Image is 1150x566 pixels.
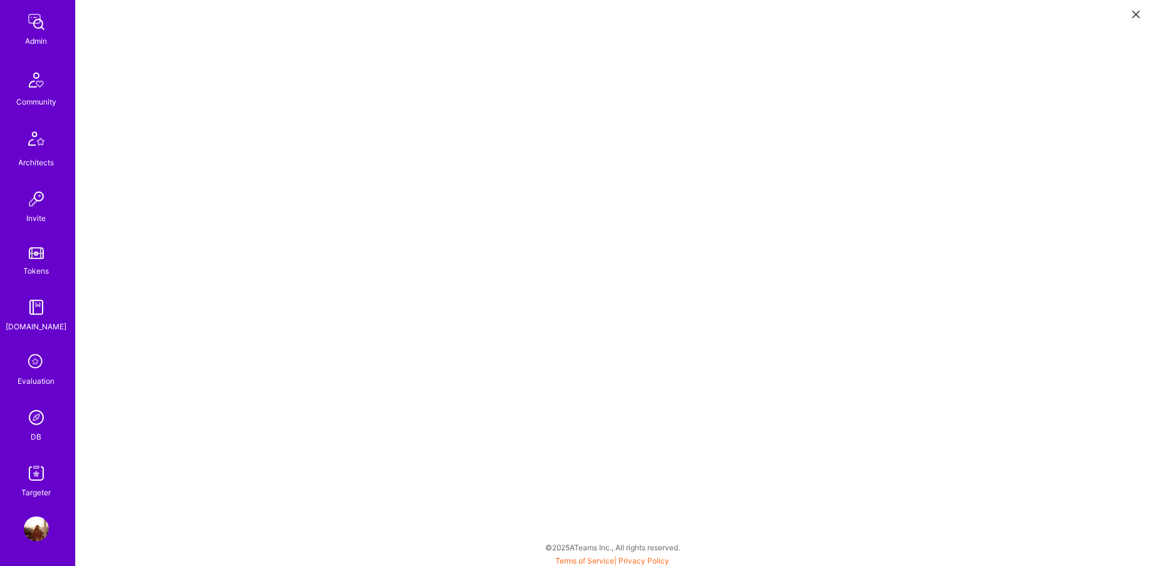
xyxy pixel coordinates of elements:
[16,95,56,108] div: Community
[24,264,49,277] div: Tokens
[19,156,54,169] div: Architects
[29,247,44,259] img: tokens
[31,430,42,443] div: DB
[21,126,51,156] img: Architects
[18,374,55,388] div: Evaluation
[27,212,46,225] div: Invite
[24,351,48,374] i: icon SelectionTeam
[24,295,49,320] img: guide book
[26,34,48,48] div: Admin
[6,320,67,333] div: [DOMAIN_NAME]
[24,461,49,486] img: Skill Targeter
[24,405,49,430] img: Admin Search
[21,517,52,542] a: User Avatar
[24,517,49,542] img: User Avatar
[24,187,49,212] img: Invite
[21,65,51,95] img: Community
[22,486,51,499] div: Targeter
[24,9,49,34] img: admin teamwork
[1132,11,1140,18] i: icon Close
